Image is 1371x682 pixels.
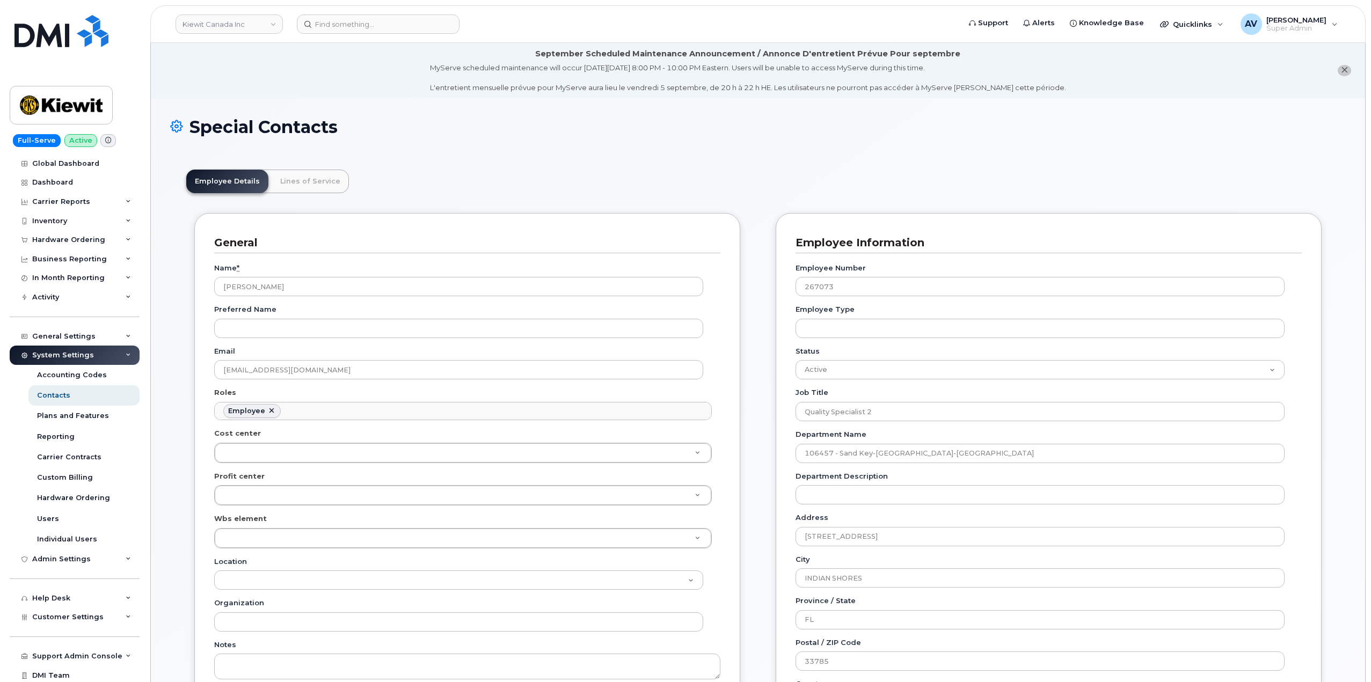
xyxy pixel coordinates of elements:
[214,387,236,398] label: Roles
[272,170,349,193] a: Lines of Service
[214,556,247,567] label: Location
[214,428,261,438] label: Cost center
[214,640,236,650] label: Notes
[1338,65,1351,76] button: close notification
[214,346,235,356] label: Email
[214,471,265,481] label: Profit center
[430,63,1066,93] div: MyServe scheduled maintenance will occur [DATE][DATE] 8:00 PM - 10:00 PM Eastern. Users will be u...
[214,304,276,314] label: Preferred Name
[237,263,239,272] abbr: required
[214,236,712,250] h3: General
[796,429,866,439] label: Department Name
[796,304,855,314] label: Employee Type
[796,387,828,398] label: Job Title
[796,512,828,523] label: Address
[214,598,264,608] label: Organization
[796,346,820,356] label: Status
[796,236,1294,250] h3: Employee Information
[535,48,960,60] div: September Scheduled Maintenance Announcement / Annonce D'entretient Prévue Pour septembre
[170,118,1346,136] h1: Special Contacts
[214,514,267,524] label: Wbs element
[796,596,856,606] label: Province / State
[228,407,265,415] div: Employee
[796,471,888,481] label: Department Description
[796,637,861,648] label: Postal / ZIP Code
[214,263,239,273] label: Name
[186,170,268,193] a: Employee Details
[796,263,866,273] label: Employee Number
[796,554,810,564] label: City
